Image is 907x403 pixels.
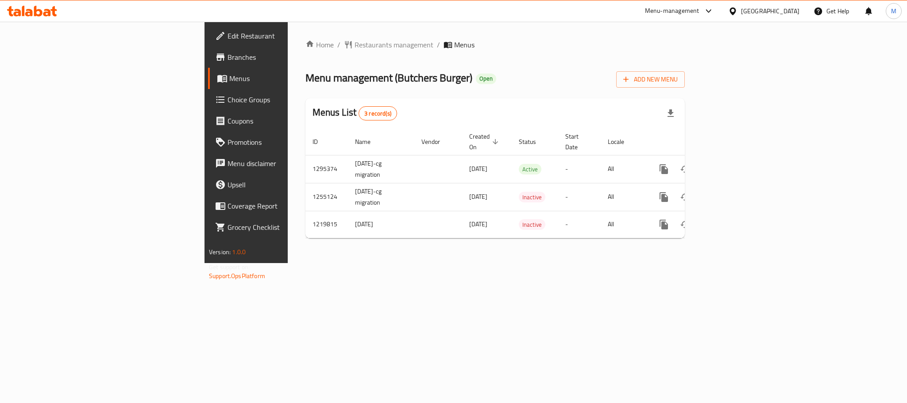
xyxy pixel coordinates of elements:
span: Open [476,75,496,82]
td: [DATE]-cg migration [348,183,414,211]
span: Inactive [519,192,545,202]
div: [GEOGRAPHIC_DATA] [741,6,799,16]
span: Menus [229,73,349,84]
button: Change Status [675,214,696,235]
a: Grocery Checklist [208,217,356,238]
span: Grocery Checklist [228,222,349,232]
span: ID [313,136,329,147]
span: Add New Menu [623,74,678,85]
span: Coverage Report [228,201,349,211]
td: All [601,211,646,238]
a: Branches [208,46,356,68]
button: Add New Menu [616,71,685,88]
span: Start Date [565,131,590,152]
span: Get support on: [209,261,250,273]
span: Menus [454,39,475,50]
span: Name [355,136,382,147]
span: Locale [608,136,636,147]
span: 3 record(s) [359,109,397,118]
span: Created On [469,131,501,152]
a: Restaurants management [344,39,433,50]
th: Actions [646,128,745,155]
a: Menu disclaimer [208,153,356,174]
button: Change Status [675,159,696,180]
div: Menu-management [645,6,699,16]
span: Active [519,164,541,174]
a: Support.OpsPlatform [209,270,265,282]
span: Version: [209,246,231,258]
td: - [558,211,601,238]
a: Menus [208,68,356,89]
table: enhanced table [305,128,745,238]
nav: breadcrumb [305,39,685,50]
td: All [601,183,646,211]
span: Upsell [228,179,349,190]
span: Vendor [421,136,452,147]
li: / [437,39,440,50]
span: Menu management ( Butchers Burger ) [305,68,472,88]
button: more [653,214,675,235]
span: [DATE] [469,218,487,230]
a: Edit Restaurant [208,25,356,46]
span: Promotions [228,137,349,147]
a: Coverage Report [208,195,356,217]
span: [DATE] [469,191,487,202]
a: Coupons [208,110,356,132]
span: Choice Groups [228,94,349,105]
h2: Menus List [313,106,397,120]
span: Coupons [228,116,349,126]
span: Status [519,136,548,147]
a: Upsell [208,174,356,195]
button: Change Status [675,186,696,208]
button: more [653,159,675,180]
span: M [891,6,896,16]
button: more [653,186,675,208]
td: [DATE] [348,211,414,238]
span: Inactive [519,220,545,230]
span: Edit Restaurant [228,31,349,41]
span: [DATE] [469,163,487,174]
td: All [601,155,646,183]
a: Promotions [208,132,356,153]
span: 1.0.0 [232,246,246,258]
td: - [558,183,601,211]
div: Total records count [359,106,397,120]
span: Menu disclaimer [228,158,349,169]
span: Branches [228,52,349,62]
div: Export file [660,103,681,124]
div: Open [476,74,496,84]
a: Choice Groups [208,89,356,110]
div: Inactive [519,219,545,230]
td: - [558,155,601,183]
span: Restaurants management [355,39,433,50]
td: [DATE]-cg migration [348,155,414,183]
